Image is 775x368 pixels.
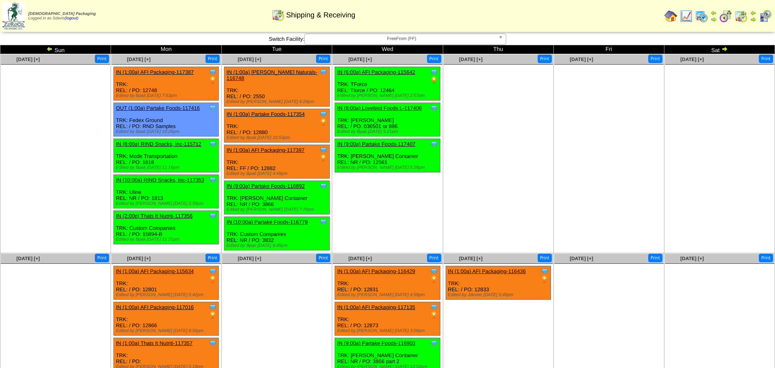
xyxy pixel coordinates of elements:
[319,68,327,76] img: Tooltip
[750,10,756,16] img: arrowleft.gif
[224,67,329,107] div: TRK: REL: / PO: 2550
[695,10,708,23] img: calendarprod.gif
[209,104,217,112] img: Tooltip
[226,207,329,212] div: Edited by [PERSON_NAME] [DATE] 7:26pm
[116,69,194,75] a: IN (1:00a) AFI Packaging-117387
[337,69,415,75] a: IN (6:00a) AFI Packaging-115642
[540,275,549,283] img: PO
[209,68,217,76] img: Tooltip
[222,45,332,54] td: Tue
[337,292,440,297] div: Edited by [PERSON_NAME] [DATE] 4:59pm
[209,76,217,84] img: PO
[430,68,438,76] img: Tooltip
[710,10,717,16] img: arrowleft.gif
[116,340,193,346] a: IN (1:00a) Thats It Nutriti-117357
[226,183,305,189] a: IN (9:00a) Partake Foods-116892
[114,175,219,208] div: TRK: Uline REL: NR / PO: 1813
[430,140,438,148] img: Tooltip
[648,55,662,63] button: Print
[114,211,219,244] div: TRK: Custom Companies REL: / PO: 15894-B
[664,45,775,54] td: Sat
[759,10,772,23] img: calendarcustomer.gif
[46,46,53,52] img: arrowleft.gif
[335,139,440,172] div: TRK: [PERSON_NAME] Container REL: NR / PO: 12561
[570,57,593,62] a: [DATE] [+]
[116,268,194,274] a: IN (1:00a) AFI Packaging-115634
[17,57,40,62] a: [DATE] [+]
[95,254,109,262] button: Print
[570,256,593,261] a: [DATE] [+]
[111,45,222,54] td: Mon
[224,145,329,179] div: TRK: REL: FF / PO: 12882
[209,176,217,184] img: Tooltip
[681,57,704,62] a: [DATE] [+]
[337,105,422,111] a: IN (8:00a) Lovebird Foods L-117406
[205,254,220,262] button: Print
[116,141,201,147] a: IN (8:00a) RIND Snacks, Inc-115712
[272,8,285,21] img: calendarinout.gif
[337,129,440,134] div: Edited by Bpali [DATE] 5:21pm
[226,69,317,81] a: IN (1:00a) [PERSON_NAME] Naturals-116748
[116,105,200,111] a: OUT (1:00a) Partake Foods-117416
[448,292,551,297] div: Edited by Jdexter [DATE] 5:40pm
[337,268,415,274] a: IN (1:00a) AFI Packaging-116429
[316,254,330,262] button: Print
[209,275,217,283] img: PO
[443,45,553,54] td: Thu
[430,267,438,275] img: Tooltip
[116,213,193,219] a: IN (2:00p) Thats It Nutriti-117356
[459,256,482,261] a: [DATE] [+]
[2,2,25,29] img: zoroco-logo-small.webp
[226,219,308,225] a: IN (10:00a) Partake Foods-116779
[28,12,96,16] span: [DEMOGRAPHIC_DATA] Packaging
[540,267,549,275] img: Tooltip
[348,256,372,261] span: [DATE] [+]
[116,129,218,134] div: Edited by Bpali [DATE] 10:26pm
[459,57,482,62] a: [DATE] [+]
[553,45,664,54] td: Fri
[721,46,728,52] img: arrowright.gif
[750,16,756,23] img: arrowright.gif
[681,256,704,261] a: [DATE] [+]
[430,275,438,283] img: PO
[114,302,219,336] div: TRK: REL: / PO: 12866
[332,45,443,54] td: Wed
[710,16,717,23] img: arrowright.gif
[226,111,305,117] a: IN (1:00a) Partake Foods-117354
[209,212,217,220] img: Tooltip
[664,10,677,23] img: home.gif
[648,254,662,262] button: Print
[538,55,552,63] button: Print
[335,302,440,336] div: TRK: REL: / PO: 12873
[430,311,438,319] img: PO
[335,67,440,101] div: TRK: TForce REL: Tforce / PO: 12464
[116,177,204,183] a: IN (10:00a) RIND Snacks, Inc-117353
[735,10,748,23] img: calendarinout.gif
[430,339,438,347] img: Tooltip
[430,104,438,112] img: Tooltip
[238,256,261,261] span: [DATE] [+]
[680,10,693,23] img: line_graph.gif
[335,103,440,137] div: TRK: [PERSON_NAME] REL: / PO: 036501 or 886
[759,254,773,262] button: Print
[348,57,372,62] a: [DATE] [+]
[427,254,441,262] button: Print
[759,55,773,63] button: Print
[337,93,440,98] div: Edited by [PERSON_NAME] [DATE] 2:57pm
[116,237,218,242] div: Edited by Bpali [DATE] 11:21pm
[17,256,40,261] a: [DATE] [+]
[319,146,327,154] img: Tooltip
[226,243,329,248] div: Edited by Bpali [DATE] 6:45pm
[116,304,194,310] a: IN (1:00a) AFI Packaging-117016
[286,11,355,19] span: Shipping & Receiving
[116,93,218,98] div: Edited by Bpali [DATE] 7:53pm
[337,328,440,333] div: Edited by [PERSON_NAME] [DATE] 3:09pm
[238,57,261,62] a: [DATE] [+]
[719,10,732,23] img: calendarblend.gif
